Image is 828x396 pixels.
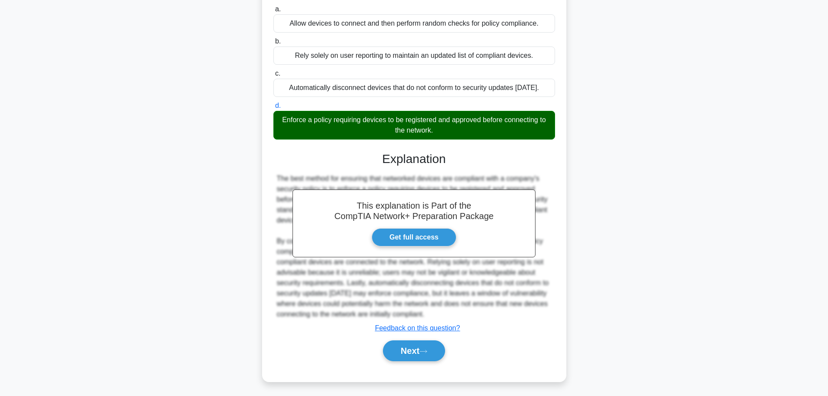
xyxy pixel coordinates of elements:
div: Rely solely on user reporting to maintain an updated list of compliant devices. [273,47,555,65]
div: The best method for ensuring that networked devices are compliant with a company's security polic... [277,173,552,319]
div: Automatically disconnect devices that do not conform to security updates [DATE]. [273,79,555,97]
span: c. [275,70,280,77]
h3: Explanation [279,152,550,166]
span: b. [275,37,281,45]
span: d. [275,102,281,109]
button: Next [383,340,445,361]
div: Enforce a policy requiring devices to be registered and approved before connecting to the network. [273,111,555,140]
div: Allow devices to connect and then perform random checks for policy compliance. [273,14,555,33]
a: Get full access [372,228,456,246]
span: a. [275,5,281,13]
a: Feedback on this question? [375,324,460,332]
